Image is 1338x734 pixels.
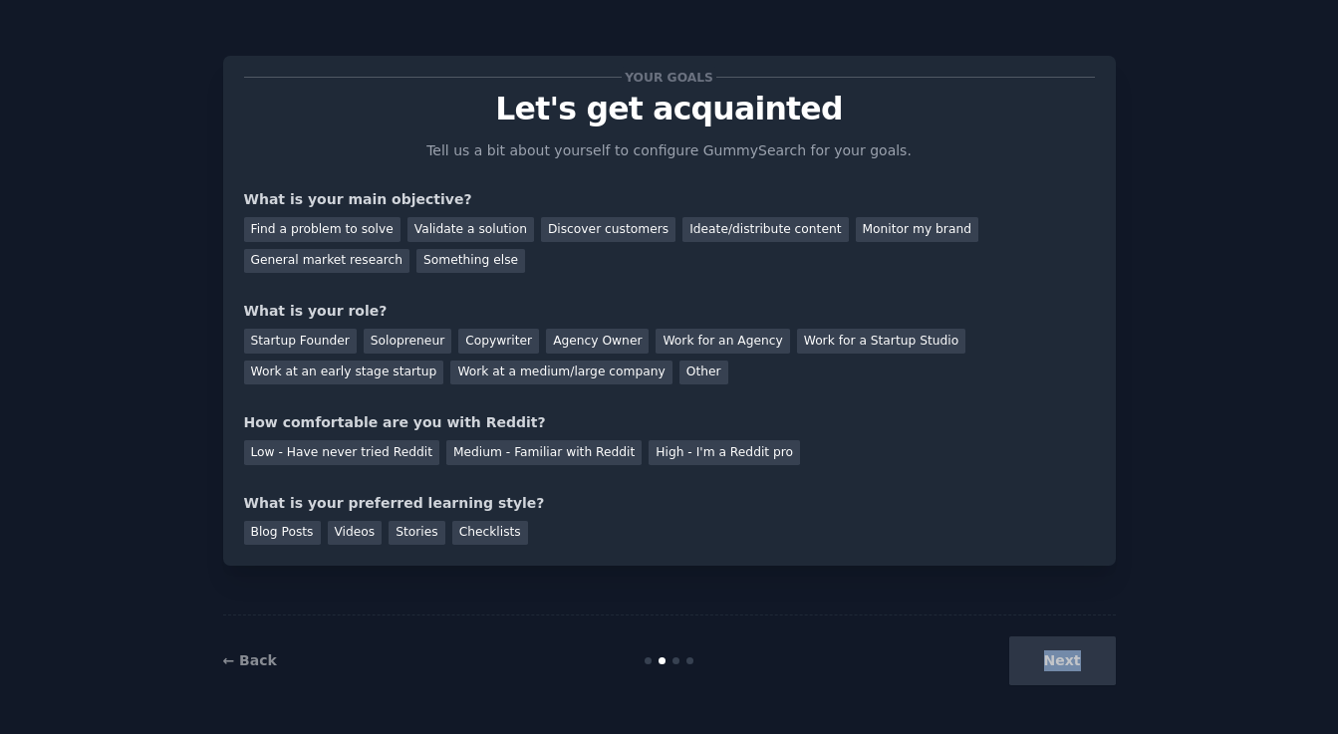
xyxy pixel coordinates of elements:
div: What is your main objective? [244,189,1095,210]
div: Work at an early stage startup [244,361,444,385]
div: General market research [244,249,410,274]
div: Work at a medium/large company [450,361,671,385]
div: Copywriter [458,329,539,354]
div: Work for an Agency [656,329,789,354]
p: Let's get acquainted [244,92,1095,126]
p: Tell us a bit about yourself to configure GummySearch for your goals. [418,140,921,161]
div: Find a problem to solve [244,217,401,242]
div: Validate a solution [407,217,534,242]
div: Stories [389,521,444,546]
div: Work for a Startup Studio [797,329,965,354]
div: Medium - Familiar with Reddit [446,440,642,465]
div: Discover customers [541,217,675,242]
div: Blog Posts [244,521,321,546]
div: Ideate/distribute content [682,217,848,242]
div: Low - Have never tried Reddit [244,440,439,465]
div: Solopreneur [364,329,451,354]
div: Agency Owner [546,329,649,354]
a: ← Back [223,652,277,668]
span: Your goals [622,67,717,88]
div: What is your role? [244,301,1095,322]
div: Checklists [452,521,528,546]
div: What is your preferred learning style? [244,493,1095,514]
div: Monitor my brand [856,217,978,242]
div: Startup Founder [244,329,357,354]
div: Something else [416,249,525,274]
div: High - I'm a Reddit pro [649,440,800,465]
div: Other [679,361,728,385]
div: How comfortable are you with Reddit? [244,412,1095,433]
div: Videos [328,521,383,546]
